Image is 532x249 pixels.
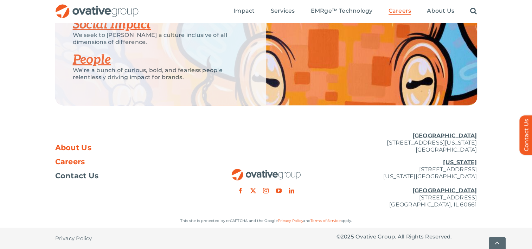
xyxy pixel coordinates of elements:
u: [GEOGRAPHIC_DATA] [412,132,477,139]
a: Careers [55,158,196,165]
a: OG_Full_horizontal_RGB [231,168,301,175]
a: OG_Full_horizontal_RGB [55,4,139,10]
a: Privacy Policy [55,228,92,249]
nav: Footer - Privacy Policy [55,228,196,249]
span: Impact [233,7,255,14]
a: About Us [55,144,196,151]
span: Privacy Policy [55,235,92,242]
a: People [73,52,111,68]
span: 2025 [341,233,354,240]
a: Impact [233,7,255,15]
a: About Us [427,7,454,15]
a: EMRge™ Technology [310,7,372,15]
a: Social Impact [73,17,151,32]
p: [STREET_ADDRESS][US_STATE] [GEOGRAPHIC_DATA] [336,132,477,153]
a: youtube [276,188,282,193]
span: Careers [389,7,411,14]
a: Contact Us [55,172,196,179]
span: Careers [55,158,85,165]
a: Services [271,7,295,15]
p: © Ovative Group. All Rights Reserved. [336,233,477,240]
span: Contact Us [55,172,99,179]
u: [US_STATE] [443,159,477,166]
a: linkedin [289,188,294,193]
a: Terms of Service [310,218,341,223]
span: About Us [427,7,454,14]
a: Privacy Policy [278,218,303,223]
p: We seek to [PERSON_NAME] a culture inclusive of all dimensions of difference. [73,32,249,46]
p: We’re a bunch of curious, bold, and fearless people relentlessly driving impact for brands. [73,67,249,81]
u: [GEOGRAPHIC_DATA] [412,187,477,194]
a: twitter [250,188,256,193]
span: Services [271,7,295,14]
p: [STREET_ADDRESS] [US_STATE][GEOGRAPHIC_DATA] [STREET_ADDRESS] [GEOGRAPHIC_DATA], IL 60661 [336,159,477,208]
a: Search [470,7,477,15]
nav: Footer Menu [55,144,196,179]
span: EMRge™ Technology [310,7,372,14]
a: facebook [238,188,243,193]
a: instagram [263,188,269,193]
a: Careers [389,7,411,15]
p: This site is protected by reCAPTCHA and the Google and apply. [55,217,477,224]
span: About Us [55,144,92,151]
